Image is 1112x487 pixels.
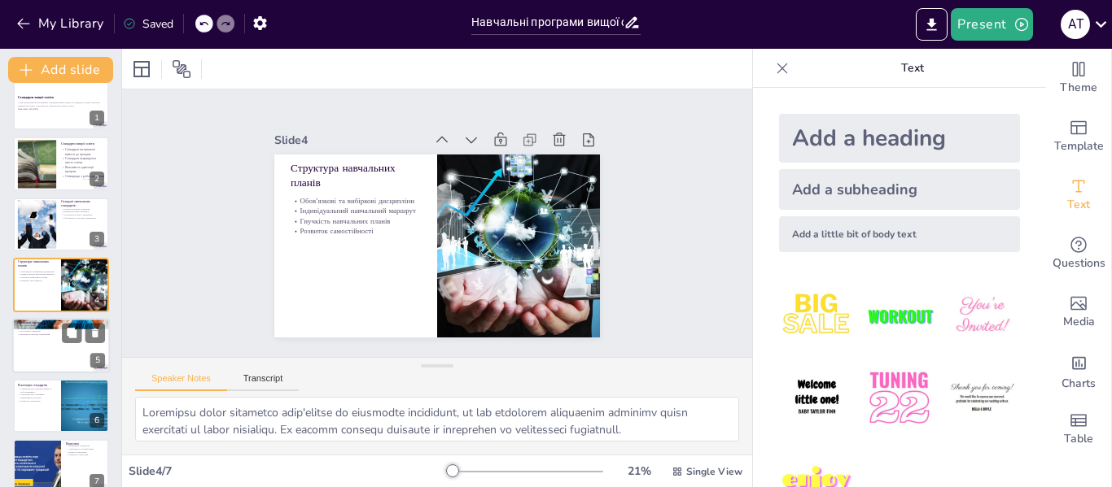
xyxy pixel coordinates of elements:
p: Доступність навчання [17,329,105,333]
p: Основні складові стандартів [61,207,104,211]
p: Важливість методів оцінювання [17,333,105,336]
div: 6 [90,413,104,428]
p: Залучення всіх учасників [18,394,56,397]
p: Гнучкість навчальних планів [18,276,56,279]
p: Розвиток суспільства [66,454,104,457]
textarea: Loremipsu dolor sitametco adip'elitse do eiusmodte incididunt, ut lab etdolorem aliquaenim admini... [135,397,739,441]
div: Add text boxes [1046,166,1111,224]
div: 2 [90,172,104,186]
div: Saved [123,16,173,32]
div: Add ready made slides [1046,107,1111,166]
button: Present [951,8,1032,41]
div: Slide 4 / 7 [129,463,447,479]
div: https://cdn.sendsteps.com/images/logo/sendsteps_logo_white.pnghttps://cdn.sendsteps.com/images/lo... [13,137,109,190]
p: Структура навчальних планів [291,160,421,190]
p: Стандарти підвищують якість освіти [61,156,104,165]
img: 5.jpeg [861,360,937,436]
div: Add a heading [779,114,1020,163]
span: Template [1054,137,1104,155]
p: Generated with [URL] [18,107,104,111]
p: Структура навчальних планів [18,259,56,268]
div: А Т [1061,10,1090,39]
button: А Т [1061,8,1090,41]
span: Questions [1053,254,1105,272]
p: Навчальні програми [17,320,105,325]
button: Duplicate Slide [62,323,81,342]
p: Співпраця між університетами та роботодавцями [18,387,56,393]
input: Insert title [471,11,624,34]
button: Add slide [8,57,113,83]
div: 4 [90,293,104,307]
p: Вплив на економіку [66,451,104,454]
img: 2.jpeg [861,278,937,354]
div: Change the overall theme [1046,49,1111,107]
p: Складові навчальних стандартів [61,199,104,208]
div: Add a subheading [779,169,1020,210]
p: Стандарти визначають вимоги до програм [61,147,104,156]
img: 3.jpeg [944,278,1020,354]
span: Position [172,59,191,79]
p: Розвиток самостійності [291,226,421,236]
div: Add charts and graphs [1046,341,1111,400]
img: 4.jpeg [779,360,855,436]
button: My Library [12,11,111,37]
p: Важливість адаптації програм [61,164,104,173]
div: Add a little bit of body text [779,216,1020,252]
p: Text [795,49,1030,88]
span: Charts [1062,375,1096,393]
p: Гнучкість навчальних планів [291,216,421,226]
div: 1 [90,111,104,125]
span: Table [1064,430,1093,448]
p: Співпраця з роботодавцями [61,173,104,178]
p: Індивідуальний навчальний маршрут [291,206,421,215]
p: Індивідуальний навчальний маршрут [18,273,56,276]
p: Гнучкість програм [17,327,105,330]
p: Обов'язкові та вибіркові дисципліни [18,270,56,273]
p: Висновок [66,441,104,446]
div: Add a table [1046,400,1111,459]
div: https://cdn.sendsteps.com/images/logo/sendsteps_logo_white.pnghttps://cdn.sendsteps.com/images/lo... [13,258,109,311]
p: Вплив на суспільство [18,399,56,402]
button: Speaker Notes [135,373,227,391]
img: 6.jpeg [944,360,1020,436]
span: Single View [686,465,742,478]
button: Delete Slide [85,323,105,342]
button: Export to PowerPoint [916,8,948,41]
div: Get real-time input from your audience [1046,224,1111,283]
p: Ефективність системи [18,396,56,399]
div: Layout [129,56,155,82]
span: Media [1063,313,1095,331]
p: Обов'язкові та вибіркові дисципліни [291,196,421,206]
p: Визначення мети навчання [61,211,104,214]
p: Адаптація до потреб ринку [66,448,104,451]
p: Актуальність змісту дисциплін [61,213,104,216]
p: Розвиток самостійності [18,279,56,282]
div: Slide 4 [274,133,424,148]
div: Add images, graphics, shapes or video [1046,283,1111,341]
img: 1.jpeg [779,278,855,354]
p: Стандарти вищої освіти [61,141,104,146]
div: https://cdn.sendsteps.com/images/logo/sendsteps_logo_white.pnghttps://cdn.sendsteps.com/images/lo... [13,379,109,433]
div: 5 [90,353,105,367]
p: Об'єктивність методів оцінювання [61,216,104,220]
div: https://cdn.sendsteps.com/images/logo/sendsteps_logo_white.pnghttps://cdn.sendsteps.com/images/lo... [12,318,110,373]
div: 21 % [619,463,659,479]
span: Theme [1060,79,1097,97]
div: 3 [90,232,104,246]
div: https://cdn.sendsteps.com/images/logo/sendsteps_logo_white.pnghttps://cdn.sendsteps.com/images/lo... [13,198,109,251]
div: 1 [13,76,109,130]
p: Деталізація змісту дисциплін [17,324,105,327]
span: Text [1067,196,1090,214]
button: Transcript [227,373,300,391]
strong: Стандарти вищої освіти [18,96,54,100]
p: У цій презентації ми розглянемо стандарти вищої освіти, їх складові, а також структуру навчальних... [18,102,104,107]
p: Реалізація стандартів [18,383,56,388]
p: Важливість стандартів [66,445,104,448]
